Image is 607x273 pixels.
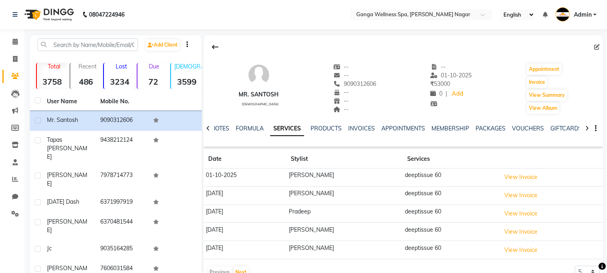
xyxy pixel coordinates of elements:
img: logo [21,3,76,26]
a: VOUCHERS [512,125,544,132]
button: View Invoice [501,226,541,238]
span: -- [333,97,349,105]
td: [DATE] [203,223,286,241]
span: 0 [430,90,442,97]
button: View Invoice [501,244,541,256]
a: GIFTCARDS [550,125,582,132]
td: [PERSON_NAME] [286,186,402,205]
a: MEMBERSHIP [431,125,469,132]
td: 9090312606 [95,111,149,131]
input: Search by Name/Mobile/Email/Code [38,38,138,51]
td: 9035164285 [95,239,149,259]
button: View Invoice [501,189,541,202]
p: Due [139,63,169,70]
p: Total [40,63,68,70]
div: Mr. Santosh [239,90,279,99]
a: PACKAGES [476,125,505,132]
button: View Invoice [501,207,541,220]
strong: 3599 [171,77,202,87]
span: [PERSON_NAME] [47,171,87,187]
th: Services [402,150,498,168]
button: Appointment [527,64,561,75]
button: Invoice [527,77,547,88]
img: Admin [556,7,570,21]
span: -- [333,89,349,96]
span: -- [430,63,446,70]
td: deeptissue 60 [402,205,498,223]
a: INVOICES [348,125,375,132]
td: [PERSON_NAME] [286,168,402,187]
td: [PERSON_NAME] [286,241,402,259]
p: Lost [107,63,135,70]
span: | [446,90,447,98]
strong: 3234 [104,77,135,87]
td: 01-10-2025 [203,168,286,187]
td: [DATE] [203,186,286,205]
span: Admin [574,11,592,19]
button: View Summary [527,90,567,101]
span: -- [333,72,349,79]
span: ₹ [430,80,434,87]
span: [DEMOGRAPHIC_DATA] [242,102,279,106]
td: deeptissue 60 [402,186,498,205]
span: -- [333,63,349,70]
td: deeptissue 60 [402,241,498,259]
p: [DEMOGRAPHIC_DATA] [174,63,202,70]
img: avatar [247,63,271,87]
strong: 72 [137,77,169,87]
p: Recent [74,63,102,70]
th: Stylist [286,150,402,168]
strong: 3758 [37,77,68,87]
td: [DATE] [203,241,286,259]
td: [PERSON_NAME] [286,223,402,241]
th: User Name [42,92,95,111]
td: 9438212124 [95,131,149,166]
th: Mobile No. [95,92,149,111]
a: Add Client [146,39,180,51]
td: deeptissue 60 [402,223,498,241]
span: 9090312606 [333,80,376,87]
td: 6370481544 [95,213,149,239]
span: Tapas [PERSON_NAME] [47,136,87,160]
a: PRODUCTS [311,125,342,132]
span: Mr. Santosh [47,116,78,124]
div: Back to Client [207,39,224,55]
a: NOTES [211,125,229,132]
td: [DATE] [203,205,286,223]
button: View Invoice [501,171,541,183]
strong: 486 [70,77,102,87]
span: [DATE] dash [47,198,79,205]
th: Date [203,150,286,168]
a: APPOINTMENTS [381,125,425,132]
td: Pradeep [286,205,402,223]
span: -- [333,106,349,113]
a: FORMULA [236,125,264,132]
span: 01-10-2025 [430,72,472,79]
span: [PERSON_NAME] [47,218,87,234]
td: deeptissue 60 [402,168,498,187]
b: 08047224946 [89,3,125,26]
a: SERVICES [270,122,304,136]
span: 53000 [430,80,450,87]
button: View Album [527,102,559,114]
td: 6371997919 [95,193,149,213]
a: Add [450,88,465,100]
td: 7978714773 [95,166,149,193]
span: jc [47,245,52,252]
